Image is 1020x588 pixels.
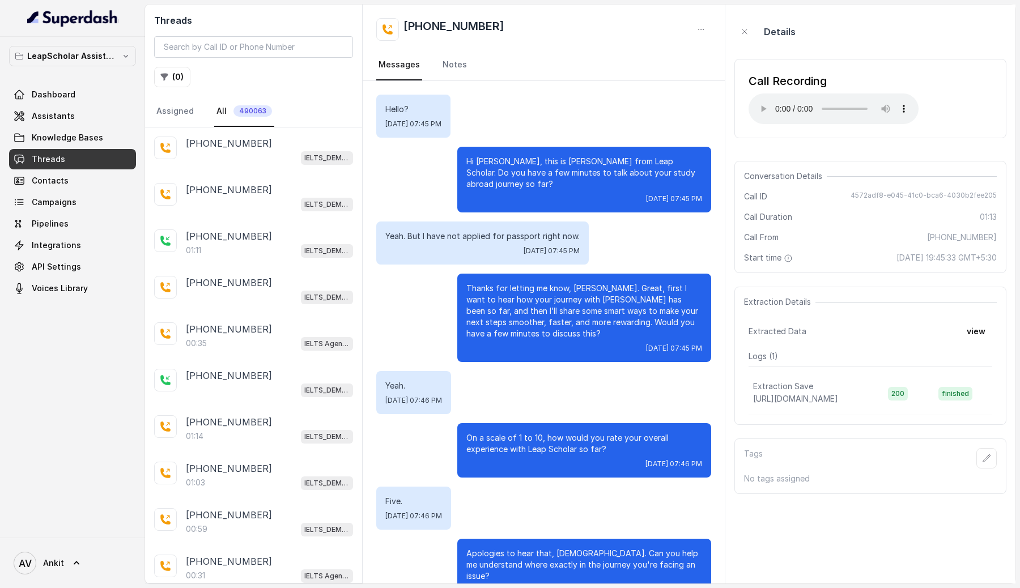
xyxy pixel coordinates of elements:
[186,183,272,197] p: [PHONE_NUMBER]
[753,381,813,392] p: Extraction Save
[888,387,908,400] span: 200
[851,191,997,202] span: 4572adf8-e045-41c0-bca6-4030b2fee205
[9,171,136,191] a: Contacts
[744,473,997,484] p: No tags assigned
[304,292,350,303] p: IELTS_DEMO_gk (agent 1)
[9,214,136,234] a: Pipelines
[960,321,992,342] button: view
[524,246,580,255] span: [DATE] 07:45 PM
[9,46,136,66] button: LeapScholar Assistant
[214,96,274,127] a: All490063
[304,524,350,535] p: IELTS_DEMO_gk (agent 1)
[385,512,442,521] span: [DATE] 07:46 PM
[304,338,350,350] p: IELTS Agent 2
[304,199,350,210] p: IELTS_DEMO_gk (agent 1)
[186,229,272,243] p: [PHONE_NUMBER]
[186,555,272,568] p: [PHONE_NUMBER]
[749,351,992,362] p: Logs ( 1 )
[385,496,442,507] p: Five.
[385,120,441,129] span: [DATE] 07:45 PM
[154,36,353,58] input: Search by Call ID or Phone Number
[304,478,350,489] p: IELTS_DEMO_gk (agent 1)
[749,326,806,337] span: Extracted Data
[32,89,75,100] span: Dashboard
[749,73,919,89] div: Call Recording
[9,106,136,126] a: Assistants
[186,276,272,289] p: [PHONE_NUMBER]
[9,192,136,212] a: Campaigns
[304,570,350,582] p: IELTS Agent 2
[646,194,702,203] span: [DATE] 07:45 PM
[304,152,350,164] p: IELTS_DEMO_gk (agent 1)
[753,394,838,403] span: [URL][DOMAIN_NAME]
[32,110,75,122] span: Assistants
[154,67,190,87] button: (0)
[744,191,767,202] span: Call ID
[744,296,815,308] span: Extraction Details
[186,338,207,349] p: 00:35
[376,50,711,80] nav: Tabs
[233,105,272,117] span: 490063
[43,557,64,569] span: Ankit
[27,49,118,63] p: LeapScholar Assistant
[186,369,272,382] p: [PHONE_NUMBER]
[9,235,136,255] a: Integrations
[764,25,796,39] p: Details
[32,154,65,165] span: Threads
[9,257,136,277] a: API Settings
[186,431,203,442] p: 01:14
[304,385,350,396] p: IELTS_DEMO_gk (agent 1)
[403,18,504,41] h2: [PHONE_NUMBER]
[32,218,69,229] span: Pipelines
[385,231,580,242] p: Yeah. But I have not applied for passport right now.
[385,380,442,391] p: Yeah.
[9,547,136,579] a: Ankit
[186,322,272,336] p: [PHONE_NUMBER]
[304,245,350,257] p: IELTS_DEMO_gk (agent 1)
[749,93,919,124] audio: Your browser does not support the audio element.
[376,50,422,80] a: Messages
[19,557,32,569] text: AV
[466,156,702,190] p: Hi [PERSON_NAME], this is [PERSON_NAME] from Leap Scholar. Do you have a few minutes to talk abou...
[186,523,207,535] p: 00:59
[744,171,827,182] span: Conversation Details
[645,459,702,468] span: [DATE] 07:46 PM
[186,508,272,522] p: [PHONE_NUMBER]
[896,252,997,263] span: [DATE] 19:45:33 GMT+5:30
[304,431,350,442] p: IELTS_DEMO_gk (agent 1)
[744,252,795,263] span: Start time
[32,175,69,186] span: Contacts
[154,96,196,127] a: Assigned
[9,149,136,169] a: Threads
[186,415,272,429] p: [PHONE_NUMBER]
[938,387,972,400] span: finished
[980,211,997,223] span: 01:13
[154,14,353,27] h2: Threads
[440,50,469,80] a: Notes
[744,232,779,243] span: Call From
[9,127,136,148] a: Knowledge Bases
[744,448,763,468] p: Tags
[32,283,88,294] span: Voices Library
[27,9,118,27] img: light.svg
[32,261,81,272] span: API Settings
[32,197,76,208] span: Campaigns
[186,477,205,488] p: 01:03
[466,283,702,339] p: Thanks for letting me know, [PERSON_NAME]. Great, first I want to hear how your journey with [PER...
[32,240,81,251] span: Integrations
[186,137,272,150] p: [PHONE_NUMBER]
[154,96,353,127] nav: Tabs
[744,211,792,223] span: Call Duration
[927,232,997,243] span: [PHONE_NUMBER]
[385,396,442,405] span: [DATE] 07:46 PM
[466,432,702,455] p: On a scale of 1 to 10, how would you rate your overall experience with Leap Scholar so far?
[9,278,136,299] a: Voices Library
[32,132,103,143] span: Knowledge Bases
[186,462,272,475] p: [PHONE_NUMBER]
[646,344,702,353] span: [DATE] 07:45 PM
[186,570,205,581] p: 00:31
[186,245,201,256] p: 01:11
[385,104,441,115] p: Hello?
[466,548,702,582] p: Apologies to hear that, [DEMOGRAPHIC_DATA]. Can you help me understand where exactly in the journ...
[9,84,136,105] a: Dashboard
